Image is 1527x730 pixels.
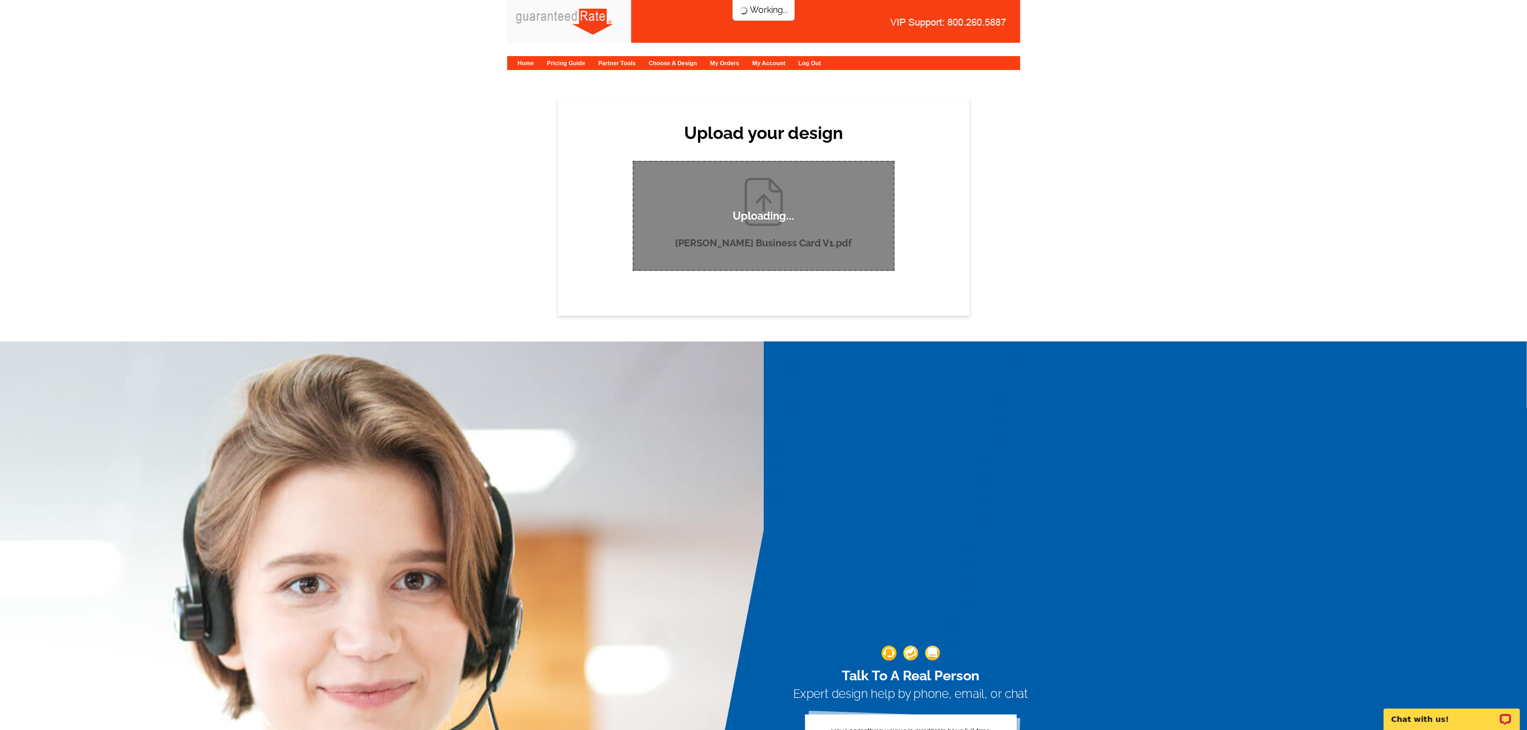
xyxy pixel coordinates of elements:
[881,646,896,661] img: support-img-1.png
[733,209,794,223] p: Uploading...
[710,60,739,66] a: My Orders
[598,60,635,66] a: Partner Tools
[903,646,918,661] img: support-img-2.png
[799,60,821,66] a: Log Out
[649,60,697,66] a: Choose A Design
[739,6,748,15] img: loading...
[793,667,1028,684] h2: Talk To A Real Person
[622,123,905,143] h2: Upload your design
[793,687,1028,702] h3: Expert design help by phone, email, or chat
[753,60,786,66] a: My Account
[1377,696,1527,730] iframe: LiveChat chat widget
[518,60,534,66] a: Home
[925,646,940,661] img: support-img-3_1.png
[547,60,586,66] a: Pricing Guide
